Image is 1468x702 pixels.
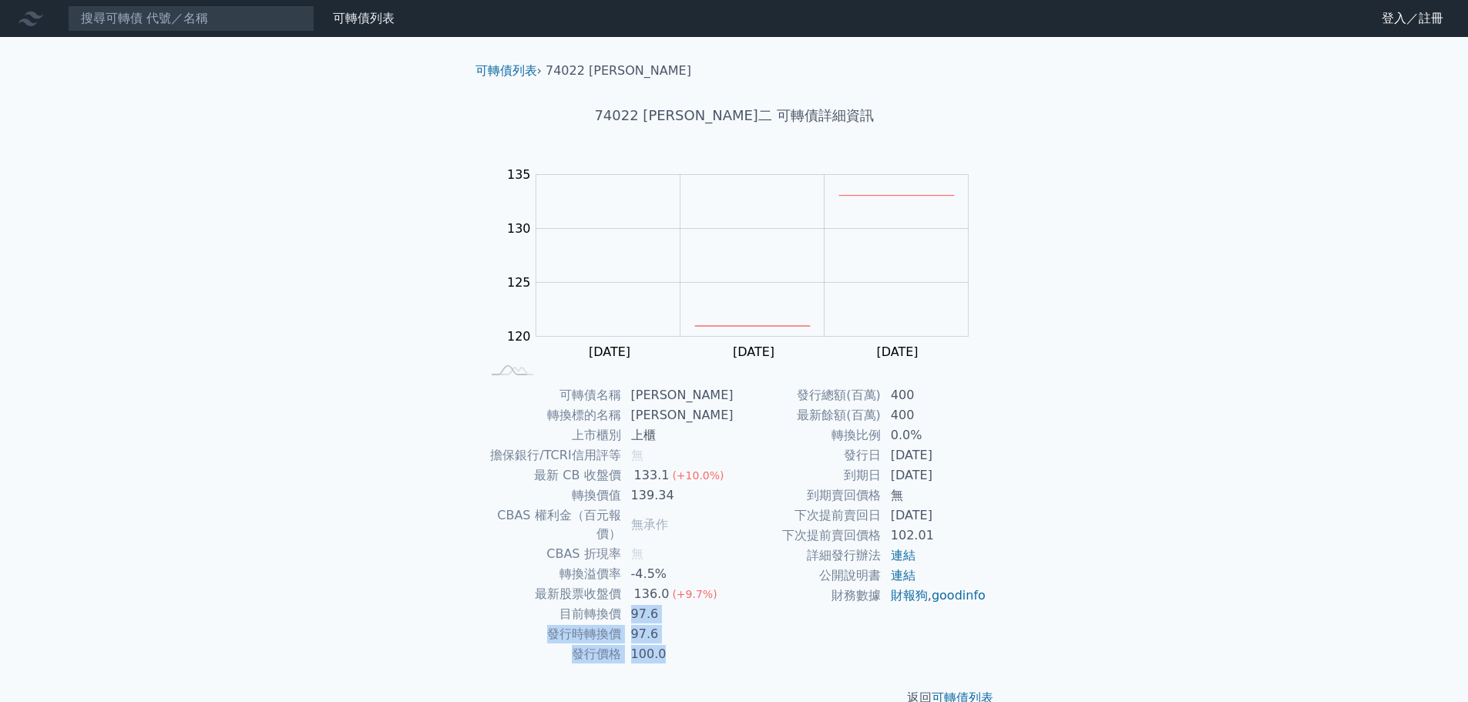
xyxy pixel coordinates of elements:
td: 擔保銀行/TCRI信用評等 [482,445,622,465]
td: 發行時轉換價 [482,624,622,644]
span: (+10.0%) [672,469,724,482]
td: 最新股票收盤價 [482,584,622,604]
div: 133.1 [631,466,673,485]
td: 400 [882,405,987,425]
td: 轉換溢價率 [482,564,622,584]
a: 可轉債列表 [333,11,395,25]
td: 目前轉換價 [482,604,622,624]
td: 100.0 [622,644,734,664]
tspan: 135 [507,167,531,182]
span: 無 [631,448,643,462]
a: goodinfo [932,588,986,603]
td: 到期日 [734,465,882,485]
a: 連結 [891,568,915,583]
td: 97.6 [622,624,734,644]
td: 轉換比例 [734,425,882,445]
td: 下次提前賣回日 [734,506,882,526]
a: 連結 [891,548,915,563]
td: 財務數據 [734,586,882,606]
a: 財報狗 [891,588,928,603]
span: 無承作 [631,517,668,532]
tspan: 120 [507,329,531,344]
td: 0.0% [882,425,987,445]
td: 139.34 [622,485,734,506]
td: 97.6 [622,604,734,624]
td: [PERSON_NAME] [622,385,734,405]
li: 74022 [PERSON_NAME] [546,62,691,80]
td: 發行總額(百萬) [734,385,882,405]
td: 到期賣回價格 [734,485,882,506]
tspan: [DATE] [733,344,774,359]
td: 轉換標的名稱 [482,405,622,425]
li: › [475,62,542,80]
td: 最新 CB 收盤價 [482,465,622,485]
td: 102.01 [882,526,987,546]
td: 400 [882,385,987,405]
td: 最新餘額(百萬) [734,405,882,425]
div: 136.0 [631,585,673,603]
h1: 74022 [PERSON_NAME]二 可轉債詳細資訊 [463,105,1006,126]
td: -4.5% [622,564,734,584]
g: Chart [499,167,992,359]
span: (+9.7%) [672,588,717,600]
span: 無 [631,546,643,561]
td: [DATE] [882,445,987,465]
td: 發行價格 [482,644,622,664]
td: 下次提前賣回價格 [734,526,882,546]
td: 詳細發行辦法 [734,546,882,566]
td: [DATE] [882,506,987,526]
a: 可轉債列表 [475,63,537,78]
tspan: 130 [507,221,531,236]
g: Series [695,196,955,326]
td: [DATE] [882,465,987,485]
td: 可轉債名稱 [482,385,622,405]
input: 搜尋可轉債 代號／名稱 [68,5,314,32]
td: 無 [882,485,987,506]
td: 上市櫃別 [482,425,622,445]
tspan: [DATE] [877,344,919,359]
tspan: 125 [507,275,531,290]
a: 登入／註冊 [1369,6,1456,31]
td: , [882,586,987,606]
td: CBAS 折現率 [482,544,622,564]
tspan: [DATE] [589,344,630,359]
td: [PERSON_NAME] [622,405,734,425]
td: 公開說明書 [734,566,882,586]
td: 發行日 [734,445,882,465]
td: 上櫃 [622,425,734,445]
td: CBAS 權利金（百元報價） [482,506,622,544]
td: 轉換價值 [482,485,622,506]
